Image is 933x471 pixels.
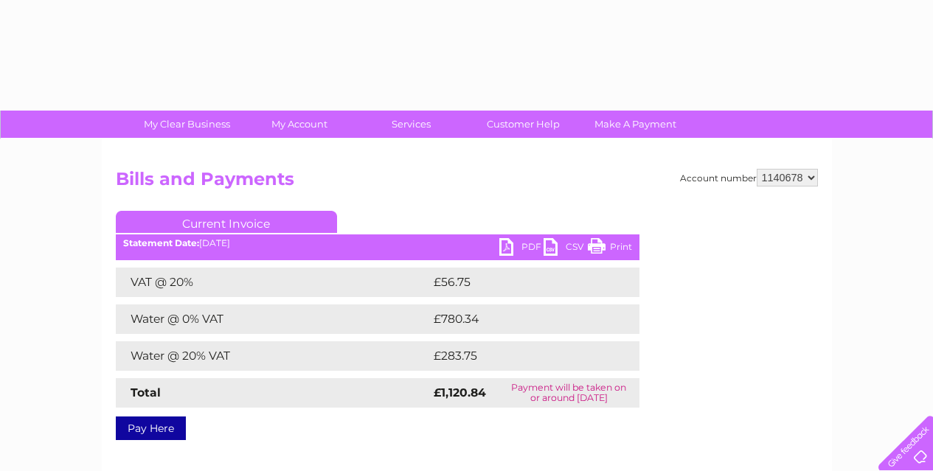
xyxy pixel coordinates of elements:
[116,169,818,197] h2: Bills and Payments
[116,211,337,233] a: Current Invoice
[126,111,248,138] a: My Clear Business
[116,268,430,297] td: VAT @ 20%
[588,238,632,259] a: Print
[430,341,613,371] td: £283.75
[499,238,544,259] a: PDF
[680,169,818,186] div: Account number
[575,111,696,138] a: Make A Payment
[116,304,430,334] td: Water @ 0% VAT
[123,237,199,248] b: Statement Date:
[434,385,486,400] strong: £1,120.84
[116,416,186,440] a: Pay Here
[350,111,472,138] a: Services
[462,111,584,138] a: Customer Help
[544,238,588,259] a: CSV
[499,378,639,408] td: Payment will be taken on or around [DATE]
[430,304,614,334] td: £780.34
[131,385,161,400] strong: Total
[116,341,430,371] td: Water @ 20% VAT
[430,268,609,297] td: £56.75
[116,238,639,248] div: [DATE]
[238,111,360,138] a: My Account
